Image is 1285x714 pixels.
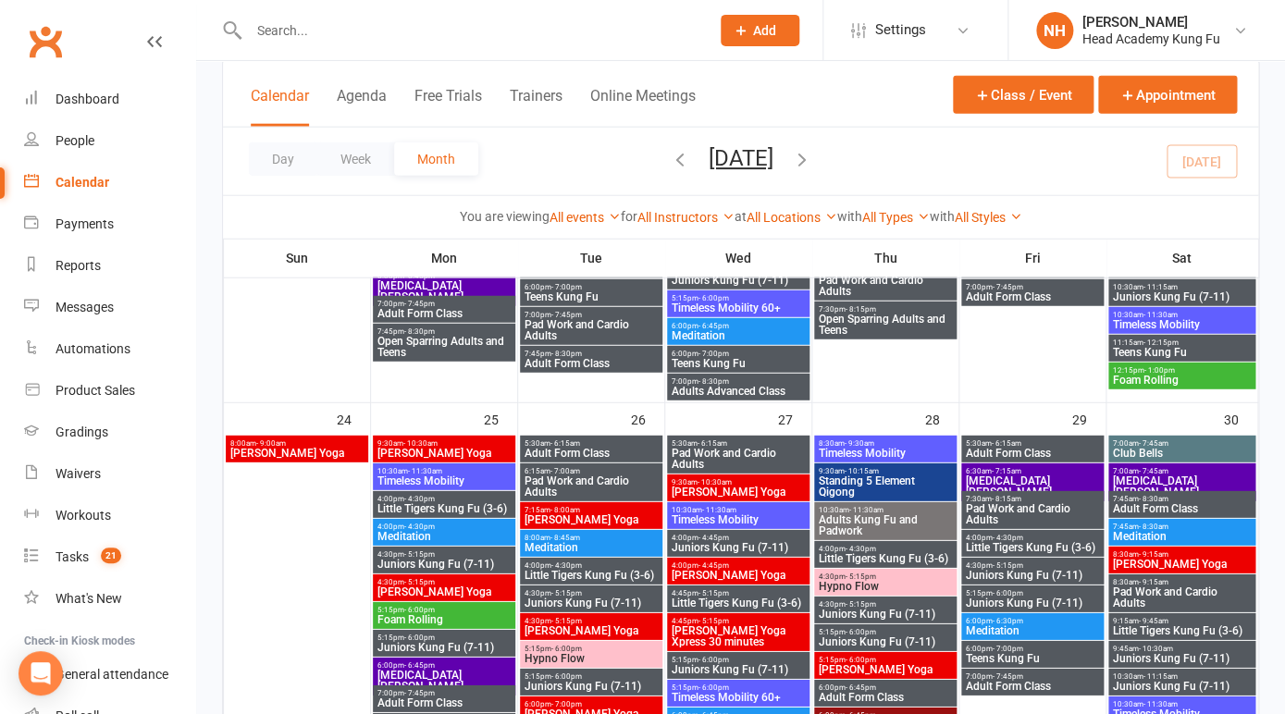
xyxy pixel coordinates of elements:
[1143,672,1178,681] span: - 11:15am
[631,403,664,434] div: 26
[671,534,806,542] span: 4:00pm
[965,467,1100,475] span: 6:30am
[1112,283,1252,291] span: 10:30am
[1112,586,1252,609] span: Pad Work and Cardio Adults
[1139,550,1168,559] span: - 9:15am
[1139,578,1168,586] span: - 9:15am
[818,275,953,297] span: Pad Work and Cardio Adults
[1112,700,1252,708] span: 10:30am
[965,542,1100,553] span: Little Tigers Kung Fu (3-6)
[377,697,512,708] span: Adult Form Class
[551,700,582,708] span: - 7:00pm
[818,448,953,459] span: Timeless Mobility
[698,561,729,570] span: - 4:45pm
[1139,617,1168,625] span: - 9:45am
[377,606,512,614] span: 5:15pm
[524,467,659,475] span: 6:15am
[24,578,195,620] a: What's New
[993,589,1023,597] span: - 6:00pm
[845,439,874,448] span: - 9:30am
[414,87,482,127] button: Free Trials
[965,653,1100,664] span: Teens Kung Fu
[671,294,806,302] span: 5:15pm
[993,645,1023,653] span: - 7:00pm
[671,302,806,314] span: Timeless Mobility 60+
[404,689,435,697] span: - 7:45pm
[875,9,926,51] span: Settings
[524,534,659,542] span: 8:00am
[404,661,435,670] span: - 6:45pm
[846,572,876,581] span: - 5:15pm
[510,87,562,127] button: Trainers
[377,634,512,642] span: 5:15pm
[377,661,512,670] span: 6:00pm
[24,287,195,328] a: Messages
[698,439,727,448] span: - 6:15am
[524,542,659,553] span: Meditation
[24,412,195,453] a: Gradings
[671,570,806,581] span: [PERSON_NAME] Yoga
[524,319,659,341] span: Pad Work and Cardio Adults
[1112,448,1252,459] span: Club Bells
[709,145,773,171] button: [DATE]
[377,578,512,586] span: 4:30pm
[524,506,659,514] span: 7:15am
[56,591,122,606] div: What's New
[1112,311,1252,319] span: 10:30am
[993,561,1023,570] span: - 5:15pm
[735,209,747,224] strong: at
[19,651,63,696] div: Open Intercom Messenger
[671,350,806,358] span: 6:00pm
[1143,339,1179,347] span: - 12:15pm
[229,448,364,459] span: [PERSON_NAME] Yoga
[930,209,955,224] strong: with
[965,570,1100,581] span: Juniors Kung Fu (7-11)
[671,358,806,369] span: Teens Kung Fu
[1112,339,1252,347] span: 11:15am
[551,283,582,291] span: - 7:00pm
[818,572,953,581] span: 4:30pm
[404,300,435,308] span: - 7:45pm
[551,311,582,319] span: - 7:45pm
[24,370,195,412] a: Product Sales
[524,653,659,664] span: Hypno Flow
[818,656,953,664] span: 5:15pm
[377,336,512,358] span: Open Sparring Adults and Teens
[56,341,130,356] div: Automations
[846,628,876,636] span: - 6:00pm
[408,467,442,475] span: - 11:30am
[818,664,953,675] span: [PERSON_NAME] Yoga
[818,314,953,336] span: Open Sparring Adults and Teens
[1112,531,1252,542] span: Meditation
[1112,625,1252,636] span: Little Tigers Kung Fu (3-6)
[1112,319,1252,330] span: Timeless Mobility
[24,495,195,536] a: Workouts
[818,553,953,564] span: Little Tigers Kung Fu (3-6)
[1139,495,1168,503] span: - 8:30am
[403,439,438,448] span: - 10:30am
[56,300,114,314] div: Messages
[24,453,195,495] a: Waivers
[224,239,371,277] th: Sun
[862,210,930,225] a: All Types
[698,656,729,664] span: - 6:00pm
[671,617,806,625] span: 4:45pm
[1112,347,1252,358] span: Teens Kung Fu
[846,305,876,314] span: - 8:15pm
[524,625,659,636] span: [PERSON_NAME] Yoga
[524,589,659,597] span: 4:30pm
[925,403,958,434] div: 28
[524,291,659,302] span: Teens Kung Fu
[460,209,550,224] strong: You are viewing
[377,614,512,625] span: Foam Rolling
[698,322,729,330] span: - 6:45pm
[993,672,1023,681] span: - 7:45pm
[377,689,512,697] span: 7:00pm
[1112,495,1252,503] span: 7:45am
[818,439,953,448] span: 8:30am
[550,534,580,542] span: - 8:45am
[818,628,953,636] span: 5:15pm
[671,625,806,647] span: [PERSON_NAME] Yoga Xpress 30 minutes
[377,300,512,308] span: 7:00pm
[846,683,876,692] span: - 6:45pm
